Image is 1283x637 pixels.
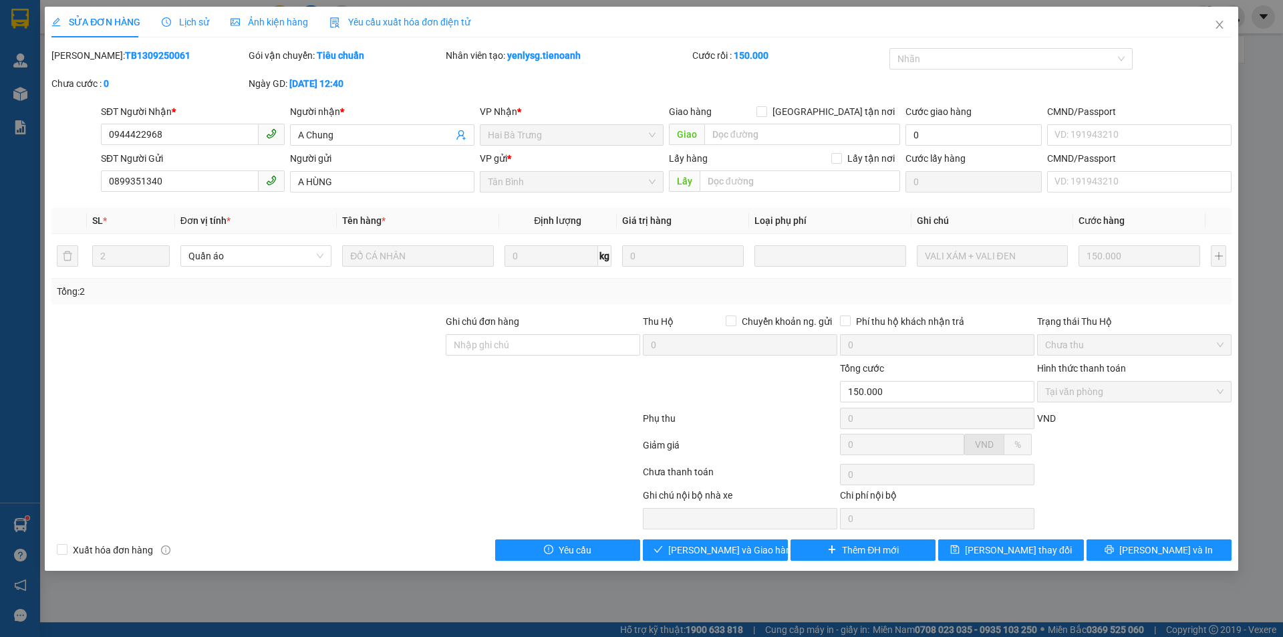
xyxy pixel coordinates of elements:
span: Lấy [669,170,700,192]
button: save[PERSON_NAME] thay đổi [938,539,1083,561]
div: [PERSON_NAME]: [51,48,246,63]
b: 150.000 [734,50,768,61]
span: Giá trị hàng [622,215,672,226]
button: plus [1211,245,1226,267]
div: Chưa cước : [51,76,246,91]
span: phone [266,128,277,139]
span: Cước hàng [1079,215,1125,226]
span: Xuất hóa đơn hàng [67,543,158,557]
div: Trạng thái Thu Hộ [1037,314,1232,329]
div: Chưa thanh toán [641,465,839,488]
div: SĐT Người Gửi [101,151,285,166]
b: yenlysg.tienoanh [507,50,581,61]
th: Ghi chú [911,208,1073,234]
input: Cước giao hàng [905,124,1042,146]
span: VND [1037,413,1056,424]
span: Giao [669,124,704,145]
img: icon [329,17,340,28]
button: Close [1201,7,1238,44]
button: check[PERSON_NAME] và Giao hàng [643,539,788,561]
span: VP Nhận [480,106,517,117]
span: info-circle [161,545,170,555]
input: 0 [622,245,744,267]
span: save [950,545,960,555]
input: Ghi Chú [917,245,1068,267]
div: Ngày GD: [249,76,443,91]
span: Lấy hàng [669,153,708,164]
div: Gói vận chuyển: [249,48,443,63]
span: SL [92,215,103,226]
span: Yêu cầu xuất hóa đơn điện tử [329,17,470,27]
span: Chưa thu [1045,335,1224,355]
label: Cước lấy hàng [905,153,966,164]
b: [DATE] 12:40 [289,78,343,89]
span: Tại văn phòng [1045,382,1224,402]
input: 0 [1079,245,1200,267]
input: Ghi chú đơn hàng [446,334,640,356]
button: plusThêm ĐH mới [791,539,936,561]
span: Tên hàng [342,215,386,226]
span: Lịch sử [162,17,209,27]
span: Tân Bình [488,172,656,192]
th: Loại phụ phí [749,208,911,234]
span: clock-circle [162,17,171,27]
span: SỬA ĐƠN HÀNG [51,17,140,27]
b: TB1309250061 [125,50,190,61]
span: Hai Bà Trưng [488,125,656,145]
input: VD: Bàn, Ghế [342,245,493,267]
span: exclamation-circle [544,545,553,555]
div: Ghi chú nội bộ nhà xe [643,488,837,508]
span: Giao hàng [669,106,712,117]
span: Định lượng [534,215,581,226]
span: [PERSON_NAME] và In [1119,543,1213,557]
button: exclamation-circleYêu cầu [495,539,640,561]
div: CMND/Passport [1047,151,1231,166]
span: [GEOGRAPHIC_DATA] tận nơi [767,104,900,119]
span: kg [598,245,611,267]
b: Tiêu chuẩn [317,50,364,61]
span: picture [231,17,240,27]
span: Ảnh kiện hàng [231,17,308,27]
input: Dọc đường [704,124,900,145]
span: close [1214,19,1225,30]
span: Lấy tận nơi [842,151,900,166]
span: [PERSON_NAME] và Giao hàng [668,543,797,557]
span: Phí thu hộ khách nhận trả [851,314,970,329]
span: phone [266,175,277,186]
label: Cước giao hàng [905,106,972,117]
div: Cước rồi : [692,48,887,63]
label: Hình thức thanh toán [1037,363,1126,374]
input: Dọc đường [700,170,900,192]
span: Thêm ĐH mới [842,543,899,557]
label: Ghi chú đơn hàng [446,316,519,327]
span: % [1014,439,1021,450]
div: Chi phí nội bộ [840,488,1034,508]
div: Nhân viên tạo: [446,48,690,63]
button: printer[PERSON_NAME] và In [1087,539,1232,561]
span: printer [1105,545,1114,555]
div: Người gửi [290,151,474,166]
span: [PERSON_NAME] thay đổi [965,543,1072,557]
div: Tổng: 2 [57,284,495,299]
input: Cước lấy hàng [905,171,1042,193]
span: check [654,545,663,555]
div: VP gửi [480,151,664,166]
span: Thu Hộ [643,316,674,327]
span: VND [975,439,994,450]
span: Yêu cầu [559,543,591,557]
b: 0 [104,78,109,89]
span: user-add [456,130,466,140]
span: Tổng cước [840,363,884,374]
span: edit [51,17,61,27]
div: Phụ thu [641,411,839,434]
span: Chuyển khoản ng. gửi [736,314,837,329]
span: Đơn vị tính [180,215,231,226]
div: SĐT Người Nhận [101,104,285,119]
div: Giảm giá [641,438,839,461]
span: Quần áo [188,246,323,266]
span: plus [827,545,837,555]
button: delete [57,245,78,267]
div: Người nhận [290,104,474,119]
div: CMND/Passport [1047,104,1231,119]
